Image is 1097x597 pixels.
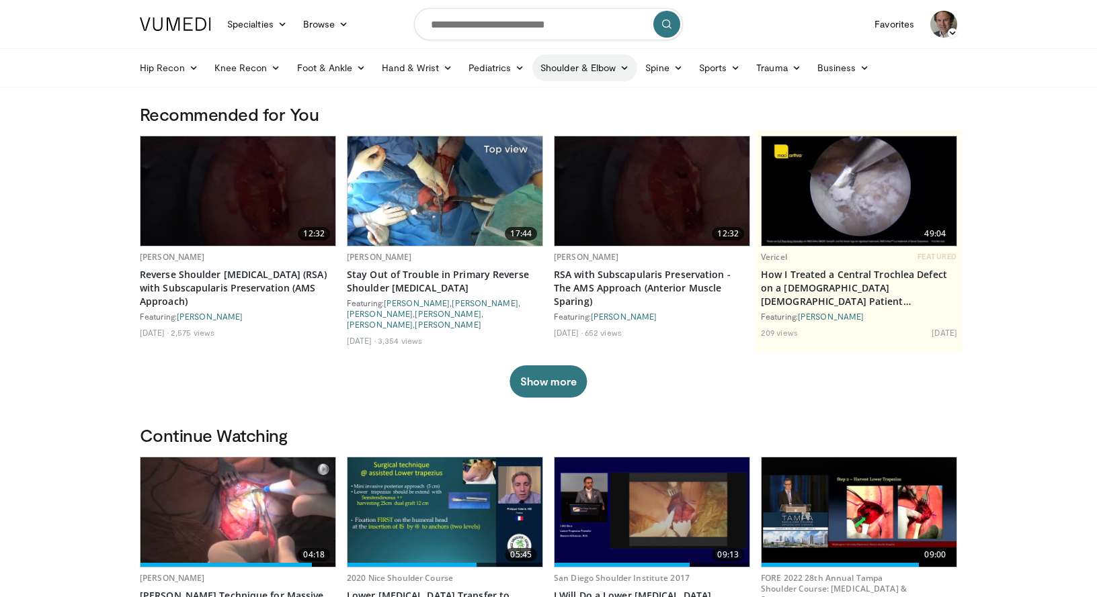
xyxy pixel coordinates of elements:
a: 12:32 [140,136,335,246]
a: Trauma [748,54,809,81]
a: 09:13 [555,457,749,567]
a: Reverse Shoulder [MEDICAL_DATA] (RSA) with Subscapularis Preservation (AMS Approach) [140,268,336,308]
a: Favorites [866,11,922,38]
a: [PERSON_NAME] [415,320,481,329]
a: 04:18 [140,457,335,567]
span: 09:13 [712,548,744,561]
img: 8332977d-dfb3-44cc-bb94-30936b78909b.620x360_q85_upscale.jpg [555,136,749,246]
a: [PERSON_NAME] [415,309,481,318]
span: 05:45 [505,548,537,561]
a: [PERSON_NAME] [347,309,413,318]
a: [PERSON_NAME] [177,312,243,321]
a: [PERSON_NAME] [347,251,412,263]
img: 5aa0332e-438a-4b19-810c-c6dfa13c7ee4.620x360_q85_upscale.jpg [762,136,957,246]
img: 7782c531-bd3f-4d4c-85b4-8b13a891e397.620x360_q85_upscale.jpg [555,457,749,567]
img: 2a2bc183-e0d0-4ddf-af26-6079f4342f57.620x360_q85_upscale.jpg [348,136,542,246]
span: 12:32 [712,227,744,240]
li: [DATE] [347,335,376,346]
span: 09:00 [919,548,951,561]
img: a9f9904b-38d2-4d4d-bf52-c65879380ee7.620x360_q85_upscale.jpg [140,457,335,567]
a: 17:44 [348,136,542,246]
div: Featuring: [761,311,957,322]
a: Pediatrics [460,54,532,81]
a: San Diego Shoulder Institute 2017 [554,572,690,584]
a: Sports [691,54,749,81]
img: 06212e8e-f610-4cd3-9899-44f4738128a9.620x360_q85_upscale.jpg [762,457,957,567]
a: Specialties [219,11,295,38]
li: [DATE] [140,327,169,338]
li: 652 views [585,327,622,338]
li: 2,575 views [171,327,214,338]
h3: Recommended for You [140,103,957,125]
li: [DATE] [932,327,957,338]
li: 3,354 views [378,335,422,346]
a: How I Treated a Central Trochlea Defect on a [DEMOGRAPHIC_DATA] [DEMOGRAPHIC_DATA] Patient… [761,268,957,308]
a: [PERSON_NAME] [140,572,205,584]
a: Vericel [761,251,787,263]
a: 2020 Nice Shoulder Course [347,572,453,584]
a: Spine [637,54,690,81]
a: Browse [295,11,357,38]
a: Business [809,54,878,81]
a: [PERSON_NAME] [452,298,518,308]
a: [PERSON_NAME] [140,251,205,263]
span: 12:32 [298,227,330,240]
h3: Continue Watching [140,424,957,446]
span: 04:18 [298,548,330,561]
button: Show more [510,365,587,398]
a: [PERSON_NAME] [384,298,450,308]
div: Featuring: [554,311,750,322]
img: Avatar [930,11,957,38]
a: [PERSON_NAME] [347,320,413,329]
li: [DATE] [554,327,583,338]
a: Hand & Wrist [374,54,460,81]
span: 17:44 [505,227,537,240]
input: Search topics, interventions [414,8,683,40]
a: Stay Out of Trouble in Primary Reverse Shoulder [MEDICAL_DATA] [347,268,543,295]
a: 05:45 [348,457,542,567]
a: Shoulder & Elbow [532,54,637,81]
li: 209 views [761,327,798,338]
a: Knee Recon [206,54,289,81]
img: aa9e0a65-c3aa-49ed-845e-3e3d202e7b03.620x360_q85_upscale.jpg [348,457,542,567]
a: 12:32 [555,136,749,246]
a: [PERSON_NAME] [798,312,864,321]
span: FEATURED [918,252,957,261]
a: Foot & Ankle [289,54,374,81]
span: 49:04 [919,227,951,240]
div: Featuring: [140,311,336,322]
a: Hip Recon [132,54,206,81]
img: f5a43089-e37c-4409-89bd-d6d9eaa40135.620x360_q85_upscale.jpg [140,136,335,246]
img: VuMedi Logo [140,17,211,31]
a: RSA with Subscapularis Preservation - The AMS Approach (Anterior Muscle Sparing) [554,268,750,308]
a: 49:04 [762,136,957,246]
a: [PERSON_NAME] [591,312,657,321]
a: 09:00 [762,457,957,567]
a: [PERSON_NAME] [554,251,619,263]
div: Featuring: , , , , , [347,297,543,330]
